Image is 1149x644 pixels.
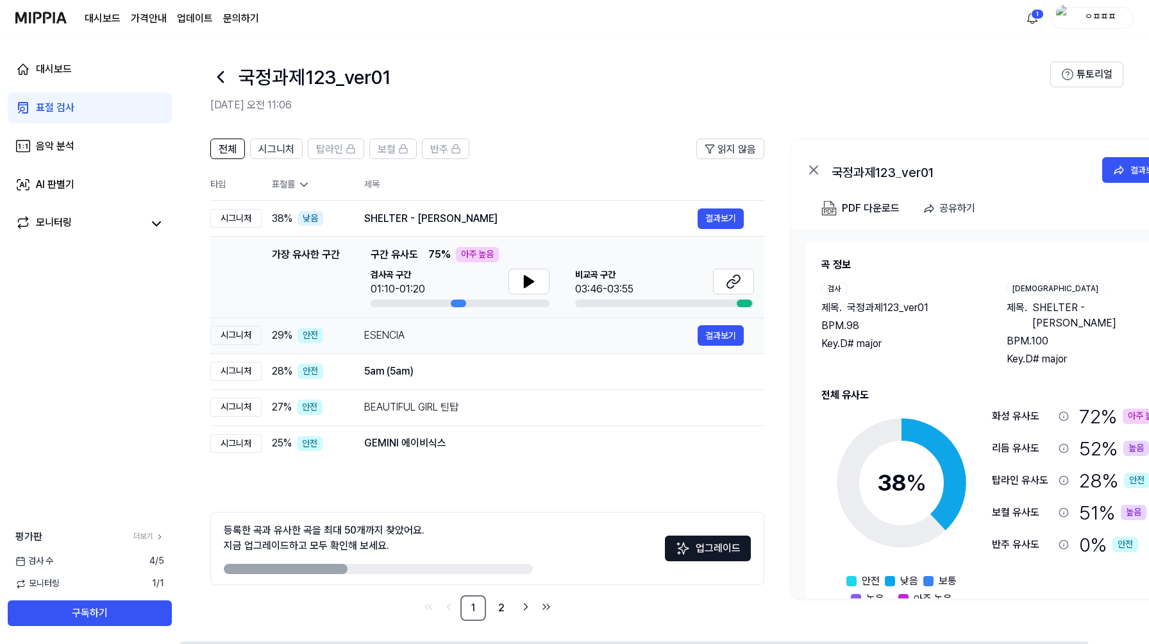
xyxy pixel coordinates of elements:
[131,11,167,26] a: 가격안내
[877,466,927,500] div: 38
[914,591,952,607] span: 아주 높음
[36,139,74,154] div: 음악 분석
[1007,283,1104,295] div: [DEMOGRAPHIC_DATA]
[1079,499,1146,526] div: 51 %
[308,139,364,159] button: 탑라인
[364,436,744,451] div: GEMINI 에이비식스
[675,541,691,556] img: Sparkles
[371,282,425,297] div: 01:10-01:20
[152,577,164,590] span: 1 / 1
[862,573,880,589] span: 안전
[272,328,292,343] span: 29 %
[489,595,514,621] a: 2
[1052,7,1134,29] button: profileㅇㅍㅍㅍ
[15,555,53,568] span: 검사 수
[15,577,60,590] span: 모니터링
[210,97,1050,113] h2: [DATE] 오전 11:06
[1121,505,1146,520] div: 높음
[8,54,172,85] a: 대시보드
[272,178,344,191] div: 표절률
[456,247,499,262] div: 아주 높음
[696,139,764,159] button: 읽지 않음
[85,11,121,26] a: 대시보드
[430,142,448,157] span: 반주
[36,215,72,233] div: 모니터링
[1031,9,1044,19] div: 1
[364,211,698,226] div: SHELTER - [PERSON_NAME]
[177,11,213,26] a: 업데이트
[364,169,764,200] th: 제목
[298,211,323,226] div: 낮음
[210,139,245,159] button: 전체
[906,469,927,496] span: %
[1075,10,1125,24] div: ㅇㅍㅍㅍ
[1079,435,1149,462] div: 52 %
[8,131,172,162] a: 음악 분석
[821,201,837,216] img: PDF Download
[36,100,74,115] div: 표절 검사
[821,283,847,295] div: 검사
[219,142,237,157] span: 전체
[819,196,902,221] button: PDF 다운로드
[297,436,323,452] div: 안전
[210,595,764,621] nav: pagination
[1022,8,1043,28] button: 알림1
[364,400,744,415] div: BEAUTIFUL GIRL 틴탑
[8,600,172,626] button: 구독하기
[992,537,1053,552] div: 반주 유사도
[272,436,292,451] span: 25 %
[1112,537,1138,552] div: 안전
[1123,441,1149,456] div: 높음
[133,531,164,542] a: 더보기
[316,142,343,157] span: 탑라인
[537,598,555,616] a: Go to last page
[8,169,172,200] a: AI 판별기
[918,196,985,221] button: 공유하기
[821,336,981,352] div: Key. D# major
[210,326,262,345] div: 시그니처
[665,547,751,559] a: Sparkles업그레이드
[298,364,323,379] div: 안전
[210,169,262,201] th: 타입
[866,591,884,607] span: 높음
[428,247,451,262] span: 75 %
[378,142,396,157] span: 보컬
[821,300,842,316] span: 제목 .
[36,62,72,77] div: 대시보드
[223,11,259,26] a: 문의하기
[1056,5,1071,31] img: profile
[210,362,262,381] div: 시그니처
[575,269,633,282] span: 비교곡 구간
[832,162,1088,178] div: 국정과제123_ver01
[250,139,303,159] button: 시그니처
[272,247,340,307] div: 가장 유사한 구간
[1025,10,1040,26] img: 알림
[272,364,292,379] span: 28 %
[440,598,458,616] a: Go to previous page
[939,200,975,217] div: 공유하기
[239,64,390,90] h1: 국정과제123_ver01
[900,573,918,589] span: 낮음
[36,177,74,192] div: AI 판별기
[698,325,744,346] button: 결과보기
[842,200,900,217] div: PDF 다운로드
[297,400,323,415] div: 안전
[210,398,262,417] div: 시그니처
[821,318,981,334] div: BPM. 98
[15,215,144,233] a: 모니터링
[575,282,633,297] div: 03:46-03:55
[15,529,42,545] span: 평가판
[419,598,437,616] a: Go to first page
[371,269,425,282] span: 검사곡 구간
[847,300,928,316] span: 국정과제123_ver01
[992,473,1053,488] div: 탑라인 유사도
[665,536,751,561] button: 업그레이드
[371,247,418,262] span: 구간 유사도
[698,208,744,229] button: 결과보기
[258,142,294,157] span: 시그니처
[460,595,486,621] a: 1
[992,441,1053,456] div: 리듬 유사도
[8,92,172,123] a: 표절 검사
